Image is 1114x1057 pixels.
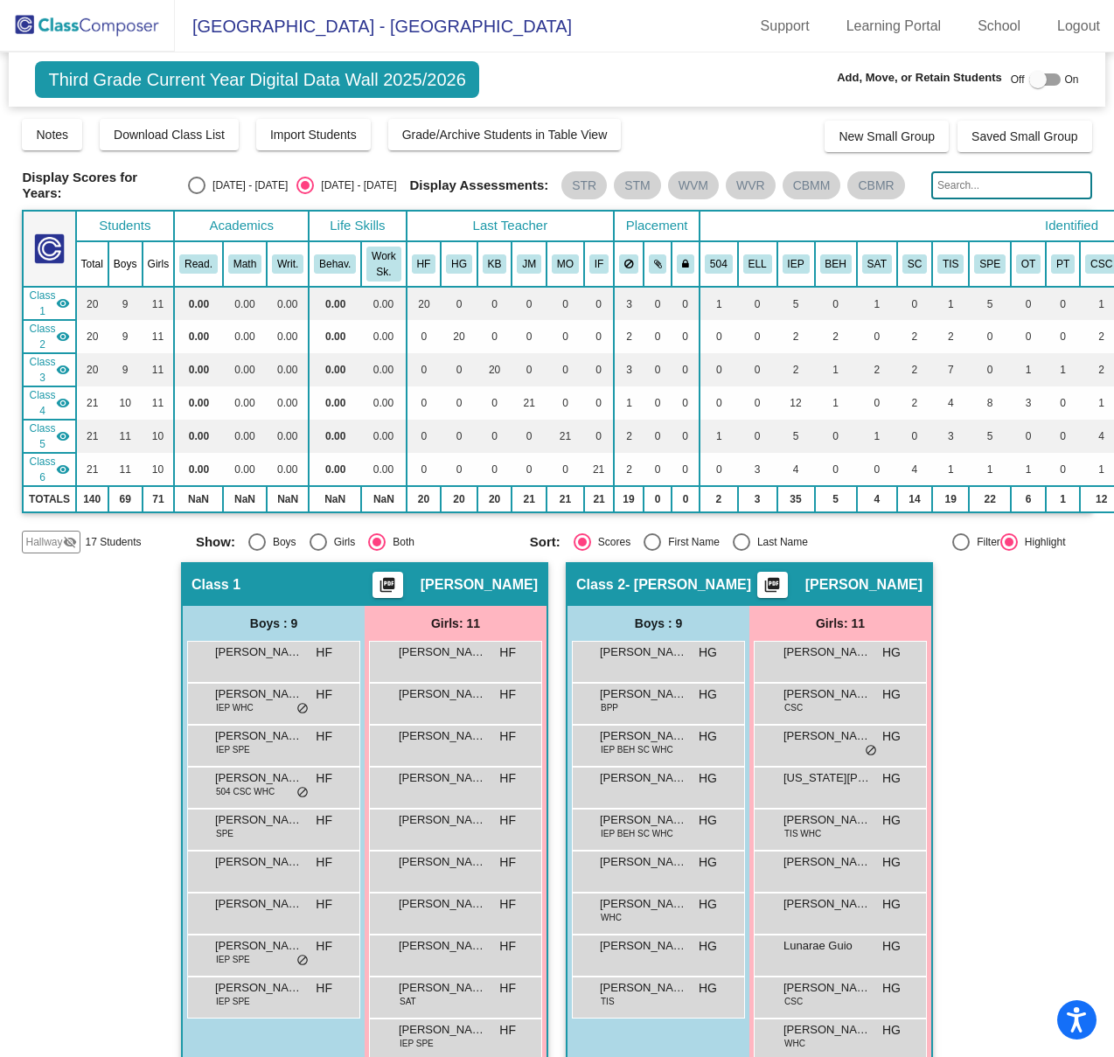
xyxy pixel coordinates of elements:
button: Download Class List [100,119,239,150]
td: 0.00 [267,453,309,486]
div: [DATE] - [DATE] [314,177,396,193]
td: 0.00 [174,420,223,453]
span: Class 5 [29,421,55,452]
td: 2 [897,353,932,386]
td: 20 [76,320,108,353]
td: 0 [407,420,442,453]
td: 5 [969,420,1011,453]
mat-icon: picture_as_pdf [762,576,783,601]
button: IF [589,254,609,274]
mat-chip: CBMM [783,171,841,199]
td: 0 [441,287,477,320]
td: Haley Goodlin - Haley Goodlin [23,320,75,353]
td: 10 [143,453,175,486]
td: 0 [441,353,477,386]
td: 0 [1046,287,1080,320]
td: 0.00 [309,287,361,320]
td: 0 [477,420,512,453]
td: 2 [700,486,738,512]
td: 0 [512,420,547,453]
span: Grade/Archive Students in Table View [402,128,608,142]
td: 0 [700,320,738,353]
td: 20 [407,486,442,512]
td: 2 [857,353,897,386]
td: 1 [700,420,738,453]
td: 9 [108,287,143,320]
span: On [1065,72,1079,87]
button: JM [517,254,541,274]
td: 19 [614,486,644,512]
td: 0.00 [223,420,267,453]
button: HG [446,254,472,274]
td: 0.00 [223,287,267,320]
th: Referred to SAT [857,241,897,287]
td: 0 [477,287,512,320]
button: ELL [743,254,772,274]
td: 0.00 [267,420,309,453]
button: Read. [179,254,218,274]
td: 0 [644,453,672,486]
td: Megan Ost - No Class Name [23,420,75,453]
td: 1 [932,453,969,486]
button: Behav. [314,254,356,274]
th: Megan Ost [547,241,584,287]
button: Print Students Details [757,572,788,598]
td: NaN [267,486,309,512]
span: Add, Move, or Retain Students [837,69,1002,87]
th: Last Teacher [407,211,615,241]
td: 1 [1011,453,1046,486]
mat-icon: picture_as_pdf [377,576,398,601]
th: Keep away students [614,241,644,287]
td: 0.00 [309,420,361,453]
td: 21 [76,420,108,453]
td: 0 [738,320,777,353]
td: 0 [547,353,584,386]
td: 1 [1046,353,1080,386]
td: 4 [777,453,815,486]
td: 4 [932,386,969,420]
td: 1 [815,386,857,420]
td: 0 [700,453,738,486]
td: 0.00 [361,386,406,420]
th: Keep with students [644,241,672,287]
td: 0.00 [174,386,223,420]
td: 0 [407,353,442,386]
td: 0.00 [174,287,223,320]
td: 2 [614,420,644,453]
span: Class 4 [29,387,55,419]
th: Speech services [969,241,1011,287]
button: SPE [974,254,1006,274]
td: 5 [777,287,815,320]
td: 0 [1011,420,1046,453]
th: Self-contained classroom [897,241,932,287]
td: 0 [477,453,512,486]
th: Haley Goodlin [441,241,477,287]
span: New Small Group [839,129,935,143]
td: 1 [969,453,1011,486]
td: 0 [644,486,672,512]
td: 0 [897,420,932,453]
td: 0 [644,320,672,353]
td: 3 [614,287,644,320]
td: 0.00 [174,453,223,486]
mat-chip: STR [561,171,607,199]
div: [DATE] - [DATE] [205,177,288,193]
button: Import Students [256,119,371,150]
th: Life Skills [309,211,406,241]
td: 0 [700,386,738,420]
td: 0 [584,386,614,420]
span: Off [1011,72,1025,87]
span: Class 1 [29,288,55,319]
td: 0 [477,386,512,420]
a: Learning Portal [832,12,956,40]
td: 0 [644,353,672,386]
td: 0 [441,420,477,453]
td: 2 [614,453,644,486]
th: Keep with teacher [672,241,700,287]
td: 0.00 [309,386,361,420]
td: 0 [672,453,700,486]
td: 0.00 [309,320,361,353]
td: 1 [932,287,969,320]
th: Total [76,241,108,287]
th: Jenna Maine [512,241,547,287]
